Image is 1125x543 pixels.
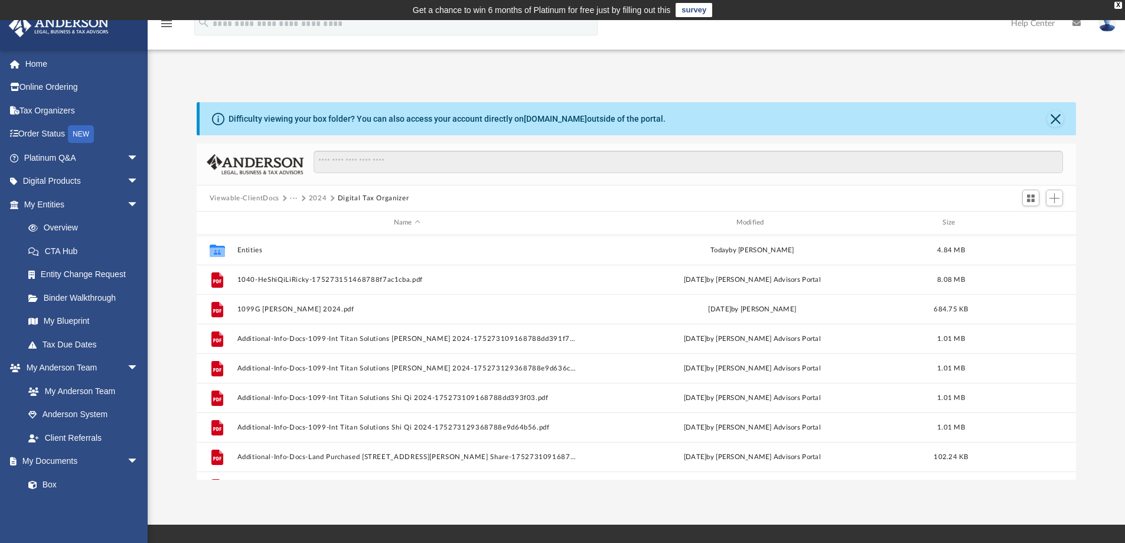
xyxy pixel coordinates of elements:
[237,453,577,461] button: Additional-Info-Docs-Land Purchased [STREET_ADDRESS][PERSON_NAME] Share-175273109168788dd33ba4c.pdf
[237,394,577,402] button: Additional-Info-Docs-1099-Int Titan Solutions Shi Qi 2024-175273109168788dd393f03.pdf
[1046,190,1064,206] button: Add
[17,403,151,427] a: Anderson System
[127,356,151,381] span: arrow_drop_down
[17,426,151,450] a: Client Referrals
[159,22,174,31] a: menu
[17,286,156,310] a: Binder Walkthrough
[197,16,210,29] i: search
[236,217,576,228] div: Name
[8,193,156,216] a: My Entitiesarrow_drop_down
[314,151,1063,173] input: Search files and folders
[8,52,156,76] a: Home
[8,356,151,380] a: My Anderson Teamarrow_drop_down
[8,76,156,99] a: Online Ordering
[937,394,965,401] span: 1.01 MB
[937,424,965,430] span: 1.01 MB
[413,3,671,17] div: Get a chance to win 6 months of Platinum for free just by filling out this
[937,335,965,342] span: 1.01 MB
[309,193,327,204] button: 2024
[582,392,922,403] div: [DATE] by [PERSON_NAME] Advisors Portal
[68,125,94,143] div: NEW
[290,193,298,204] button: ···
[17,473,145,496] a: Box
[17,216,156,240] a: Overview
[237,365,577,372] button: Additional-Info-Docs-1099-Int Titan Solutions [PERSON_NAME] 2024-175273129368788e9d636ce.pdf
[980,217,1062,228] div: id
[17,333,156,356] a: Tax Due Dates
[1098,15,1116,32] img: User Pic
[582,245,922,255] div: by [PERSON_NAME]
[210,193,279,204] button: Viewable-ClientDocs
[237,424,577,431] button: Additional-Info-Docs-1099-Int Titan Solutions Shi Qi 2024-175273129368788e9d64b56.pdf
[1114,2,1122,9] div: close
[17,496,151,520] a: Meeting Minutes
[8,170,156,193] a: Digital Productsarrow_drop_down
[937,246,965,253] span: 4.84 MB
[1022,190,1040,206] button: Switch to Grid View
[934,305,968,312] span: 684.75 KB
[127,146,151,170] span: arrow_drop_down
[338,193,409,204] button: Digital Tax Organizer
[934,453,968,460] span: 102.24 KB
[8,99,156,122] a: Tax Organizers
[237,305,577,313] button: 1099G [PERSON_NAME] 2024.pdf
[582,304,922,314] div: [DATE] by [PERSON_NAME]
[8,450,151,473] a: My Documentsarrow_drop_down
[937,365,965,371] span: 1.01 MB
[582,422,922,433] div: [DATE] by [PERSON_NAME] Advisors Portal
[127,170,151,194] span: arrow_drop_down
[127,193,151,217] span: arrow_drop_down
[927,217,974,228] div: Size
[17,263,156,287] a: Entity Change Request
[582,274,922,285] div: [DATE] by [PERSON_NAME] Advisors Portal
[524,114,587,123] a: [DOMAIN_NAME]
[582,363,922,373] div: [DATE] by [PERSON_NAME] Advisors Portal
[17,379,145,403] a: My Anderson Team
[937,276,965,282] span: 8.08 MB
[676,3,712,17] a: survey
[710,246,729,253] span: today
[237,335,577,343] button: Additional-Info-Docs-1099-Int Titan Solutions [PERSON_NAME] 2024-175273109168788dd391f7e.pdf
[17,310,151,333] a: My Blueprint
[237,276,577,284] button: 1040-HeShiQiLiRicky-175273151468788f7ac1cba.pdf
[237,246,577,254] button: Entities
[127,450,151,474] span: arrow_drop_down
[5,14,112,37] img: Anderson Advisors Platinum Portal
[229,113,666,125] div: Difficulty viewing your box folder? You can also access your account directly on outside of the p...
[582,333,922,344] div: [DATE] by [PERSON_NAME] Advisors Portal
[197,235,1077,480] div: grid
[159,17,174,31] i: menu
[8,122,156,147] a: Order StatusNEW
[582,451,922,462] div: [DATE] by [PERSON_NAME] Advisors Portal
[1047,110,1064,127] button: Close
[202,217,231,228] div: id
[582,217,922,228] div: Modified
[17,239,156,263] a: CTA Hub
[8,146,156,170] a: Platinum Q&Aarrow_drop_down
